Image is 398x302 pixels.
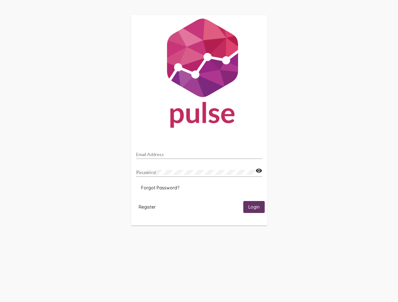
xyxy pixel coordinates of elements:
[139,204,156,210] span: Register
[136,182,184,193] button: Forgot Password?
[134,201,161,213] button: Register
[243,201,265,213] button: Login
[248,204,260,210] span: Login
[131,15,267,134] img: Pulse For Good Logo
[256,167,262,175] mat-icon: visibility
[141,185,179,191] span: Forgot Password?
